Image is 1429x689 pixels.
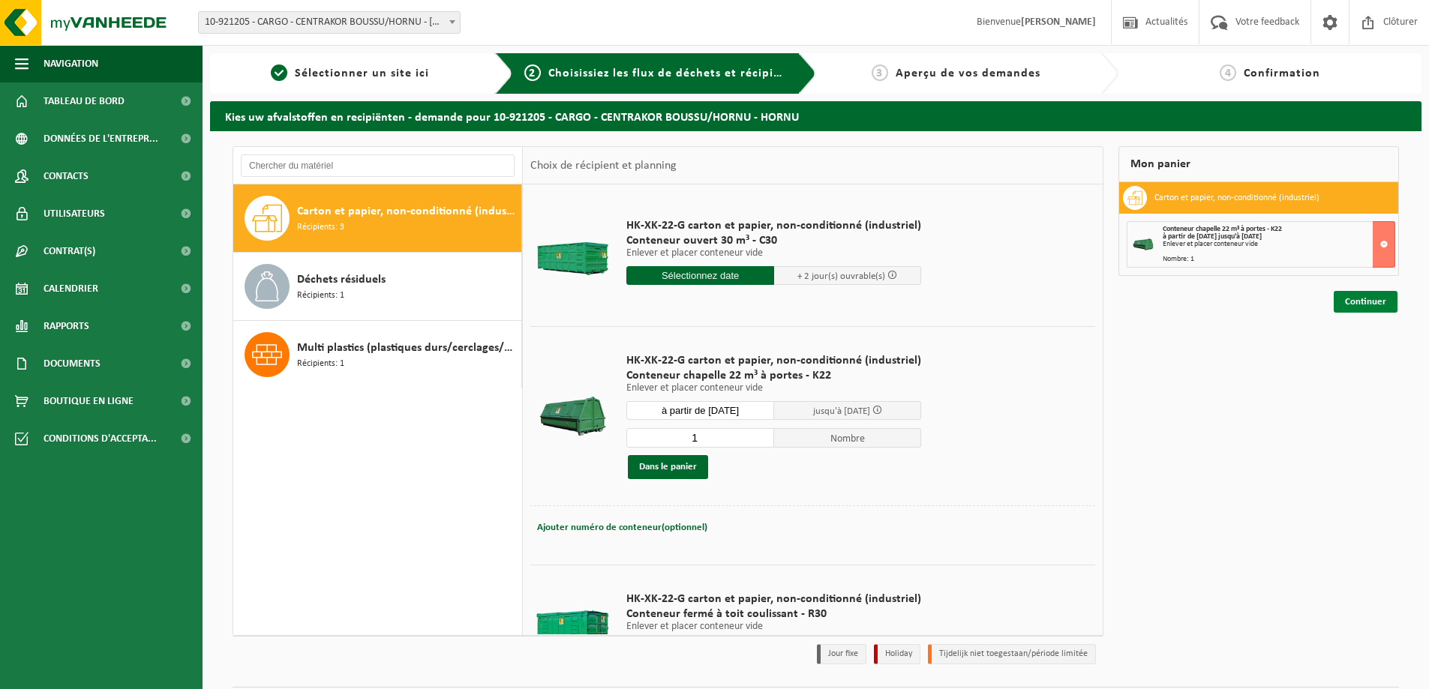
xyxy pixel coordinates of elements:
div: Nombre: 1 [1163,256,1394,263]
span: Tableau de bord [44,82,125,120]
span: Calendrier [44,270,98,307]
span: 3 [872,64,888,81]
span: Conteneur chapelle 22 m³ à portes - K22 [1163,225,1282,233]
span: Sélectionner un site ici [295,67,429,79]
span: Conditions d'accepta... [44,420,157,457]
div: Choix de récipient et planning [523,147,684,184]
span: 10-921205 - CARGO - CENTRAKOR BOUSSU/HORNU - HORNU [199,12,460,33]
span: HK-XK-22-G carton et papier, non-conditionné (industriel) [626,353,921,368]
span: Récipients: 1 [297,289,344,303]
a: Continuer [1334,291,1397,313]
li: Holiday [874,644,920,664]
h2: Kies uw afvalstoffen en recipiënten - demande pour 10-921205 - CARGO - CENTRAKOR BOUSSU/HORNU - H... [210,101,1421,130]
button: Carton et papier, non-conditionné (industriel) Récipients: 3 [233,184,522,253]
span: HK-XK-22-G carton et papier, non-conditionné (industriel) [626,218,921,233]
span: HK-XK-22-G carton et papier, non-conditionné (industriel) [626,592,921,607]
p: Enlever et placer conteneur vide [626,248,921,259]
span: Multi plastics (plastiques durs/cerclages/EPS/film naturel/film mélange/PMC) [297,339,518,357]
span: Navigation [44,45,98,82]
input: Chercher du matériel [241,154,515,177]
span: jusqu'à [DATE] [813,406,870,416]
button: Dans le panier [628,455,708,479]
span: Conteneur ouvert 30 m³ - C30 [626,233,921,248]
input: Sélectionnez date [626,266,774,285]
span: Déchets résiduels [297,271,386,289]
span: Données de l'entrepr... [44,120,158,157]
button: Multi plastics (plastiques durs/cerclages/EPS/film naturel/film mélange/PMC) Récipients: 1 [233,321,522,388]
button: Ajouter numéro de conteneur(optionnel) [536,517,709,538]
span: 2 [524,64,541,81]
span: Documents [44,345,101,382]
span: Confirmation [1244,67,1320,79]
span: Choisissiez les flux de déchets et récipients [548,67,798,79]
span: Boutique en ligne [44,382,134,420]
li: Tijdelijk niet toegestaan/période limitée [928,644,1096,664]
p: Enlever et placer conteneur vide [626,622,921,632]
strong: à partir de [DATE] jusqu'à [DATE] [1163,232,1262,241]
span: 10-921205 - CARGO - CENTRAKOR BOUSSU/HORNU - HORNU [198,11,461,34]
p: Enlever et placer conteneur vide [626,383,921,394]
div: Mon panier [1118,146,1399,182]
span: Carton et papier, non-conditionné (industriel) [297,202,518,220]
span: Récipients: 1 [297,357,344,371]
span: Aperçu de vos demandes [896,67,1040,79]
strong: [PERSON_NAME] [1021,16,1096,28]
button: Déchets résiduels Récipients: 1 [233,253,522,321]
div: Enlever et placer conteneur vide [1163,241,1394,248]
span: + 2 jour(s) ouvrable(s) [797,271,885,281]
span: 1 [271,64,287,81]
span: Conteneur fermé à toit coulissant - R30 [626,607,921,622]
span: Utilisateurs [44,195,105,232]
span: 4 [1220,64,1236,81]
span: Ajouter numéro de conteneur(optionnel) [537,523,707,532]
span: Récipients: 3 [297,220,344,235]
span: Contacts [44,157,89,195]
li: Jour fixe [817,644,866,664]
span: Rapports [44,307,89,345]
input: Sélectionnez date [626,401,774,420]
span: Conteneur chapelle 22 m³ à portes - K22 [626,368,921,383]
span: Contrat(s) [44,232,95,270]
h3: Carton et papier, non-conditionné (industriel) [1154,186,1319,210]
a: 1Sélectionner un site ici [218,64,483,82]
span: Nombre [774,428,922,448]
